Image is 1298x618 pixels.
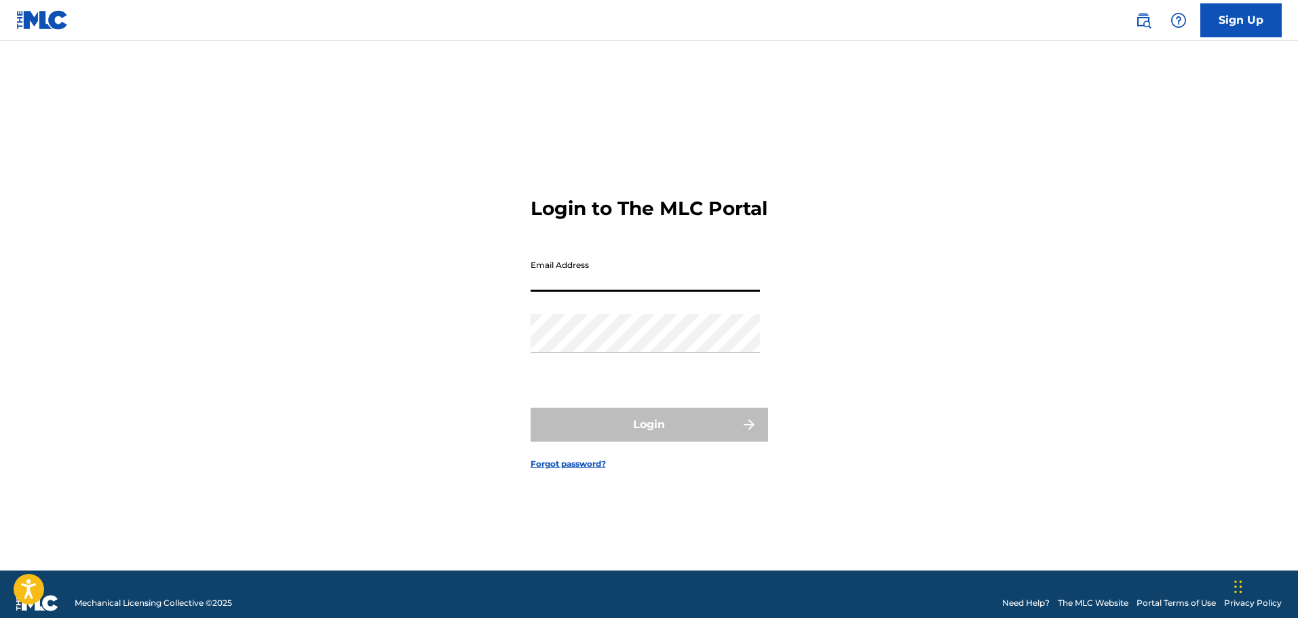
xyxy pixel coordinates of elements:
[1234,566,1242,607] div: Drag
[1130,7,1157,34] a: Public Search
[531,458,606,470] a: Forgot password?
[1200,3,1282,37] a: Sign Up
[531,197,767,220] h3: Login to The MLC Portal
[1137,597,1216,609] a: Portal Terms of Use
[75,597,232,609] span: Mechanical Licensing Collective © 2025
[16,595,58,611] img: logo
[1002,597,1050,609] a: Need Help?
[1135,12,1151,28] img: search
[1224,597,1282,609] a: Privacy Policy
[16,10,69,30] img: MLC Logo
[1170,12,1187,28] img: help
[1165,7,1192,34] div: Help
[1058,597,1128,609] a: The MLC Website
[1230,553,1298,618] iframe: Chat Widget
